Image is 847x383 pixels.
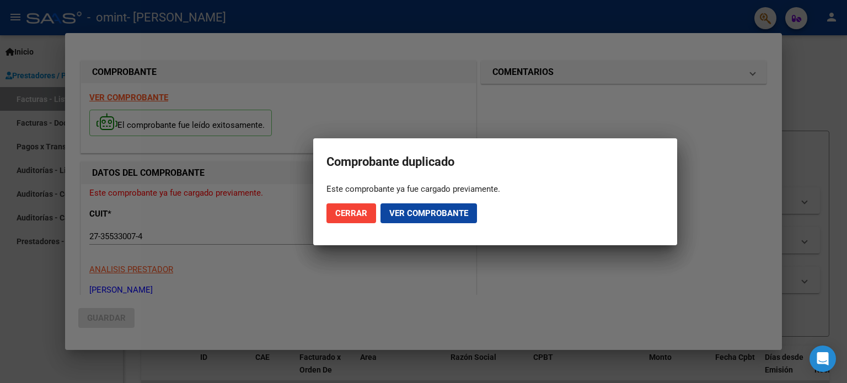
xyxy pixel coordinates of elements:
[326,152,664,172] h2: Comprobante duplicado
[389,208,468,218] span: Ver comprobante
[335,208,367,218] span: Cerrar
[380,203,477,223] button: Ver comprobante
[810,346,836,372] div: Open Intercom Messenger
[326,203,376,223] button: Cerrar
[326,184,664,195] div: Este comprobante ya fue cargado previamente.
